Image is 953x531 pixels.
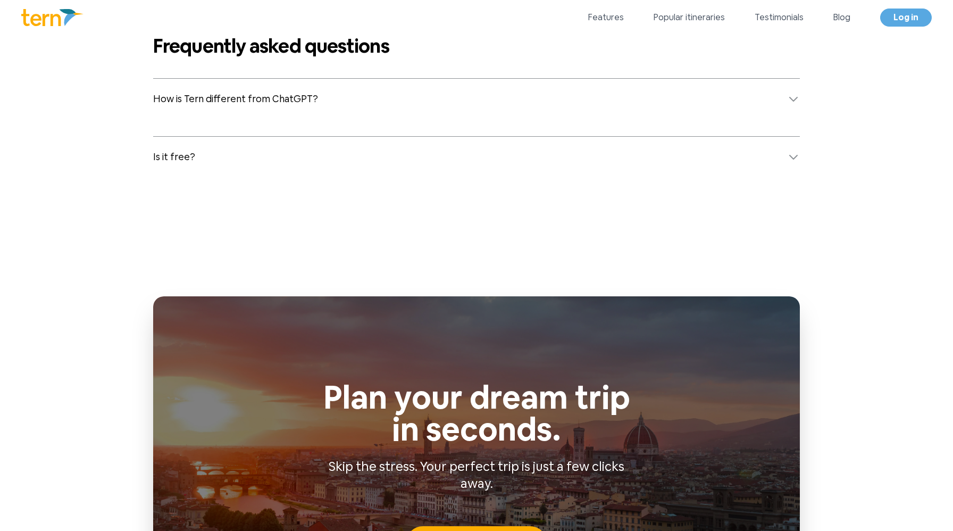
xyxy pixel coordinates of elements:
[755,11,804,24] a: Testimonials
[654,11,725,24] a: Popular itineraries
[153,36,800,57] h2: Frequently asked questions
[153,92,318,106] span: How is Tern different from ChatGPT?
[880,9,932,27] a: Log in
[893,12,918,23] span: Log in
[588,11,624,24] a: Features
[298,381,655,445] h2: Plan your dream trip in seconds.
[153,79,800,119] button: How is Tern different from ChatGPT?
[153,150,195,164] span: Is it free?
[833,11,850,24] a: Blog
[153,137,800,177] button: Is it free?
[323,458,630,492] p: Skip the stress. Your perfect trip is just a few clicks away.
[21,9,83,26] img: Logo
